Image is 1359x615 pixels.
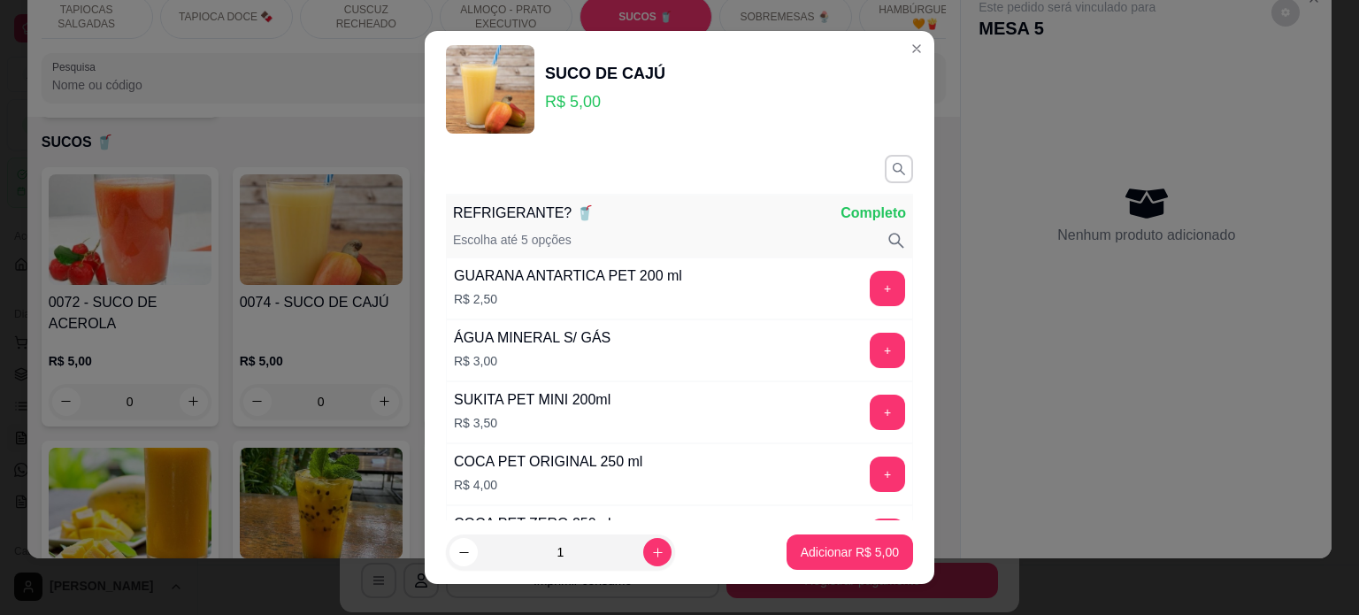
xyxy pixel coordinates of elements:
[454,352,610,370] p: R$ 3,00
[446,45,534,134] img: product-image
[449,538,478,566] button: decrease-product-quantity
[801,543,899,561] p: Adicionar R$ 5,00
[870,271,905,306] button: add
[454,451,642,473] div: COCA PET ORIGINAL 250 ml
[545,61,665,86] div: SUCO DE CAJÚ
[870,333,905,368] button: add
[454,327,610,349] div: ÁGUA MINERAL S/ GÁS
[454,513,611,534] div: COCA PET ZERO 250ml
[454,389,610,411] div: SUKITA PET MINI 200ml
[870,457,905,492] button: add
[454,414,610,432] p: R$ 3,50
[454,476,642,494] p: R$ 4,00
[902,35,931,63] button: Close
[841,203,906,224] p: Completo
[454,290,682,308] p: R$ 2,50
[870,395,905,430] button: add
[453,231,572,250] p: Escolha até 5 opções
[454,265,682,287] div: GUARANA ANTARTICA PET 200 ml
[870,519,905,554] button: add
[545,89,665,114] p: R$ 5,00
[643,538,672,566] button: increase-product-quantity
[453,203,594,224] p: REFRIGERANTE? 🥤
[787,534,913,570] button: Adicionar R$ 5,00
